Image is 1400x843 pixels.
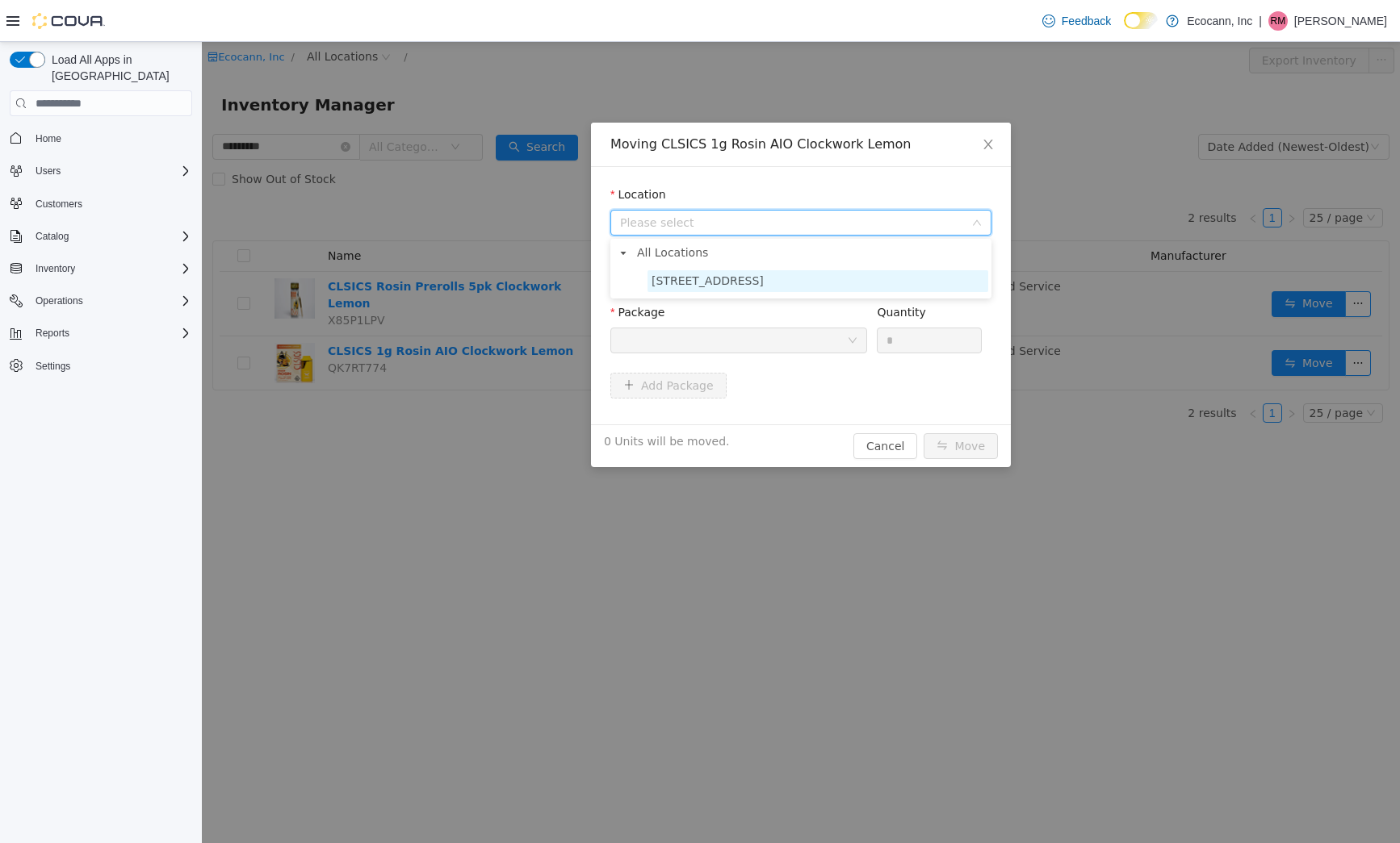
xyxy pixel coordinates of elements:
button: icon: swapMove [722,391,796,417]
span: RM [1271,11,1286,31]
a: Customers [29,194,89,214]
p: Ecocann, Inc [1187,11,1252,31]
button: Settings [3,354,199,378]
i: icon: down [646,294,656,305]
span: Settings [29,356,192,376]
button: Users [29,161,67,181]
img: Cova [32,13,105,29]
button: Close [764,81,809,126]
button: Inventory [3,257,199,280]
span: Operations [36,294,83,307]
span: All Locations [431,200,786,222]
span: Customers [29,194,192,214]
button: Operations [3,290,199,312]
span: Home [29,127,192,148]
span: Please select [418,173,762,189]
span: Customers [36,198,82,211]
span: Reports [29,323,192,343]
span: Feedback [1062,13,1111,29]
span: Inventory [29,259,192,278]
span: Users [36,165,61,177]
i: icon: caret-down [417,207,425,215]
span: Dark Mode [1124,29,1125,30]
span: All Locations [435,204,506,217]
div: Ray Markland [1268,11,1288,31]
button: Catalog [29,227,75,246]
i: icon: down [770,176,780,187]
i: icon: close [780,96,793,109]
span: Home [36,132,61,145]
span: Operations [29,291,192,311]
input: Dark Mode [1124,12,1158,29]
span: Load All Apps in [GEOGRAPHIC_DATA] [45,52,192,84]
span: Reports [36,327,69,340]
input: Quantity [676,286,779,311]
label: Quantity [675,264,724,277]
button: icon: plusAdd Package [409,331,525,357]
span: Settings [36,360,70,373]
span: Inventory [36,262,75,275]
button: Users [3,160,199,182]
a: Home [29,129,68,148]
div: Moving CLSICS 1g Rosin AIO Clockwork Lemon [409,94,790,111]
a: Feedback [1036,5,1117,37]
p: [PERSON_NAME] [1294,11,1387,31]
span: Catalog [29,227,192,246]
span: [STREET_ADDRESS] [450,232,562,245]
p: | [1259,11,1262,31]
button: Customers [3,192,199,215]
span: 0 Units will be moved. [402,391,528,408]
span: 306 F St [446,228,786,250]
span: Users [29,161,192,181]
button: Cancel [652,391,715,417]
button: Home [3,126,199,149]
button: Reports [29,323,76,343]
a: Settings [29,357,77,376]
button: Inventory [29,259,82,278]
span: Catalog [36,230,69,243]
label: Package [409,264,463,277]
label: Location [409,146,464,159]
nav: Complex example [10,119,192,419]
button: Catalog [3,225,199,248]
button: Operations [29,291,90,311]
button: Reports [3,322,199,344]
